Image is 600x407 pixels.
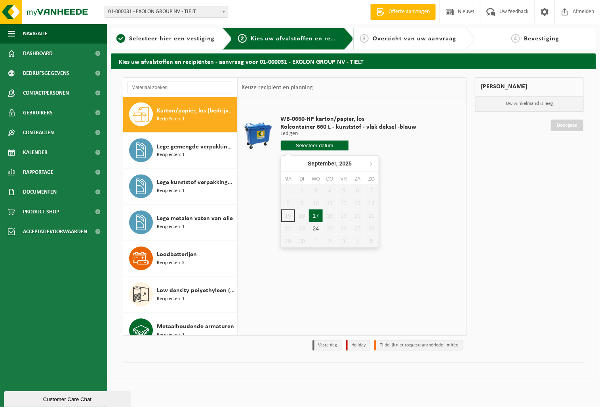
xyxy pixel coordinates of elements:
[339,161,352,166] i: 2025
[115,34,216,44] a: 1Selecteer hier een vestiging
[157,224,185,231] span: Recipiënten: 1
[312,340,342,351] li: Vaste dag
[281,123,417,131] span: Rolcontainer 660 L - kunststof - vlak deksel -blauw
[157,106,235,116] span: Karton/papier, los (bedrijven)
[23,63,69,83] span: Bedrijfsgegevens
[511,34,520,43] span: 4
[123,241,237,277] button: Loodbatterijen Recipiënten: 3
[23,103,53,123] span: Gebruikers
[524,36,559,42] span: Bevestiging
[23,162,53,182] span: Rapportage
[23,182,57,202] span: Documenten
[157,322,234,332] span: Metaalhoudende armaturen
[123,97,237,133] button: Karton/papier, los (bedrijven) Recipiënten: 1
[157,116,185,123] span: Recipiënten: 1
[157,296,185,303] span: Recipiënten: 1
[105,6,228,17] span: 01-000031 - EXOLON GROUP NV - TIELT
[123,313,237,349] button: Metaalhoudende armaturen Recipiënten: 1
[157,178,235,188] span: Lege kunststof verpakkingen van gevaarlijke stoffen
[309,209,323,222] div: 17
[23,123,54,143] span: Contracten
[4,390,132,407] iframe: chat widget
[370,4,436,20] a: Offerte aanvragen
[309,222,323,235] div: 24
[251,36,360,42] span: Kies uw afvalstoffen en recipiënten
[309,235,323,247] div: 1
[123,277,237,313] button: Low density polyethyleen (LDPE) folie, los, naturel/gekleurd (80/20) Recipiënten: 1
[157,260,185,267] span: Recipiënten: 3
[157,286,235,296] span: Low density polyethyleen (LDPE) folie, los, naturel/gekleurd (80/20)
[157,142,235,152] span: Lege gemengde verpakkingen van gevaarlijke stoffen
[123,205,237,241] button: Lege metalen vaten van olie Recipiënten: 1
[281,115,417,123] span: WB-0660-HP karton/papier, los
[157,188,185,195] span: Recipiënten: 1
[346,340,370,351] li: Holiday
[374,340,463,351] li: Tijdelijk niet toegestaan/période limitée
[475,96,584,111] p: Uw winkelmand is leeg
[387,8,432,16] span: Offerte aanvragen
[23,202,59,222] span: Product Shop
[350,175,364,183] div: za
[23,24,48,44] span: Navigatie
[281,175,295,183] div: ma
[281,141,349,150] input: Selecteer datum
[111,53,596,69] h2: Kies uw afvalstoffen en recipiënten - aanvraag voor 01-000031 - EXOLON GROUP NV - TIELT
[337,175,350,183] div: vr
[551,120,583,131] a: Doorgaan
[123,133,237,169] button: Lege gemengde verpakkingen van gevaarlijke stoffen Recipiënten: 1
[127,82,233,93] input: Materiaal zoeken
[116,34,125,43] span: 1
[23,44,53,63] span: Dashboard
[23,143,48,162] span: Kalender
[238,78,317,97] div: Keuze recipiënt en planning
[238,34,247,43] span: 2
[323,175,337,183] div: do
[305,157,355,170] div: September,
[123,169,237,205] button: Lege kunststof verpakkingen van gevaarlijke stoffen Recipiënten: 1
[157,250,197,260] span: Loodbatterijen
[295,175,309,183] div: di
[157,332,185,339] span: Recipiënten: 1
[157,214,233,224] span: Lege metalen vaten van olie
[309,175,323,183] div: wo
[23,83,69,103] span: Contactpersonen
[23,222,87,242] span: Acceptatievoorwaarden
[129,36,215,42] span: Selecteer hier een vestiging
[105,6,228,18] span: 01-000031 - EXOLON GROUP NV - TIELT
[281,131,417,137] p: Ledigen
[365,175,379,183] div: zo
[373,36,456,42] span: Overzicht van uw aanvraag
[157,152,185,159] span: Recipiënten: 1
[360,34,369,43] span: 3
[475,77,584,96] div: [PERSON_NAME]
